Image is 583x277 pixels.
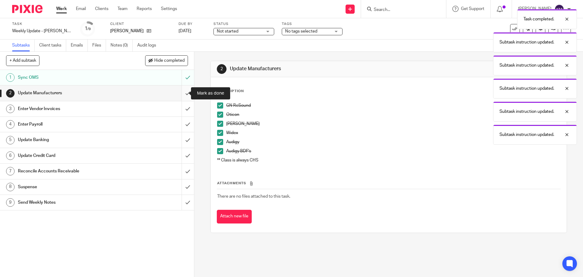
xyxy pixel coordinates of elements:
[71,40,88,51] a: Emails
[145,55,188,66] button: Hide completed
[499,109,554,115] p: Subtask instruction updated.
[226,112,560,118] p: Oticon
[6,120,15,129] div: 4
[226,139,560,145] p: Audigy
[217,29,238,33] span: Not started
[18,167,123,176] h1: Reconcile Accounts Receivable
[6,73,15,82] div: 1
[213,22,274,26] label: Status
[6,183,15,191] div: 8
[217,89,244,94] p: Description
[499,132,554,138] p: Subtask instruction updated.
[6,105,15,113] div: 3
[282,22,343,26] label: Tags
[12,28,73,34] div: Weekly Update - Carter
[12,5,43,13] img: Pixie
[56,6,67,12] a: Work
[85,25,91,32] div: 1
[523,16,554,22] p: Task completed.
[179,29,191,33] span: [DATE]
[18,151,123,160] h1: Update Credit Card
[6,198,15,207] div: 9
[179,22,206,26] label: Due by
[6,55,39,66] button: + Add subtask
[499,39,554,45] p: Subtask instruction updated.
[110,28,144,34] p: [PERSON_NAME]
[6,151,15,160] div: 6
[118,6,128,12] a: Team
[6,167,15,175] div: 7
[87,27,91,31] small: /9
[18,104,123,113] h1: Enter Vendor Invoices
[6,136,15,144] div: 5
[95,6,108,12] a: Clients
[217,182,246,185] span: Attachments
[111,40,133,51] a: Notes (0)
[226,148,560,154] p: Audigy BDF's
[217,194,290,199] span: There are no files attached to this task.
[217,210,252,223] button: Attach new file
[217,157,560,163] p: ** Class is always CHS
[18,198,123,207] h1: Send Weekly Notes
[110,22,171,26] label: Client
[161,6,177,12] a: Settings
[18,135,123,144] h1: Update Banking
[12,28,73,34] div: Weekly Update - [PERSON_NAME]
[217,64,227,74] div: 2
[76,6,86,12] a: Email
[18,73,123,82] h1: Sync OMS
[18,120,123,129] h1: Enter Payroll
[230,66,402,72] h1: Update Manufacturers
[12,40,35,51] a: Subtasks
[92,40,106,51] a: Files
[137,40,161,51] a: Audit logs
[18,182,123,192] h1: Suspense
[12,22,73,26] label: Task
[226,130,560,136] p: Widex
[499,85,554,92] p: Subtask instruction updated.
[154,58,185,63] span: Hide completed
[39,40,66,51] a: Client tasks
[137,6,152,12] a: Reports
[499,62,554,68] p: Subtask instruction updated.
[18,88,123,98] h1: Update Manufacturers
[285,29,317,33] span: No tags selected
[226,121,560,127] p: [PERSON_NAME]
[554,4,564,14] img: svg%3E
[6,89,15,98] div: 2
[226,102,560,109] p: GN ReSound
